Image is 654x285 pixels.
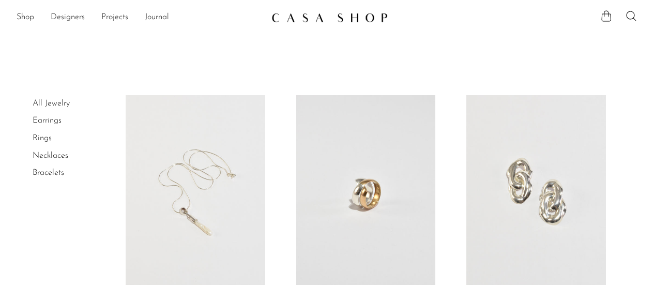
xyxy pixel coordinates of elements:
[33,169,64,177] a: Bracelets
[101,11,128,24] a: Projects
[33,134,52,142] a: Rings
[33,152,68,160] a: Necklaces
[17,11,34,24] a: Shop
[33,116,62,125] a: Earrings
[145,11,169,24] a: Journal
[33,99,70,108] a: All Jewelry
[17,9,263,26] ul: NEW HEADER MENU
[51,11,85,24] a: Designers
[17,9,263,26] nav: Desktop navigation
